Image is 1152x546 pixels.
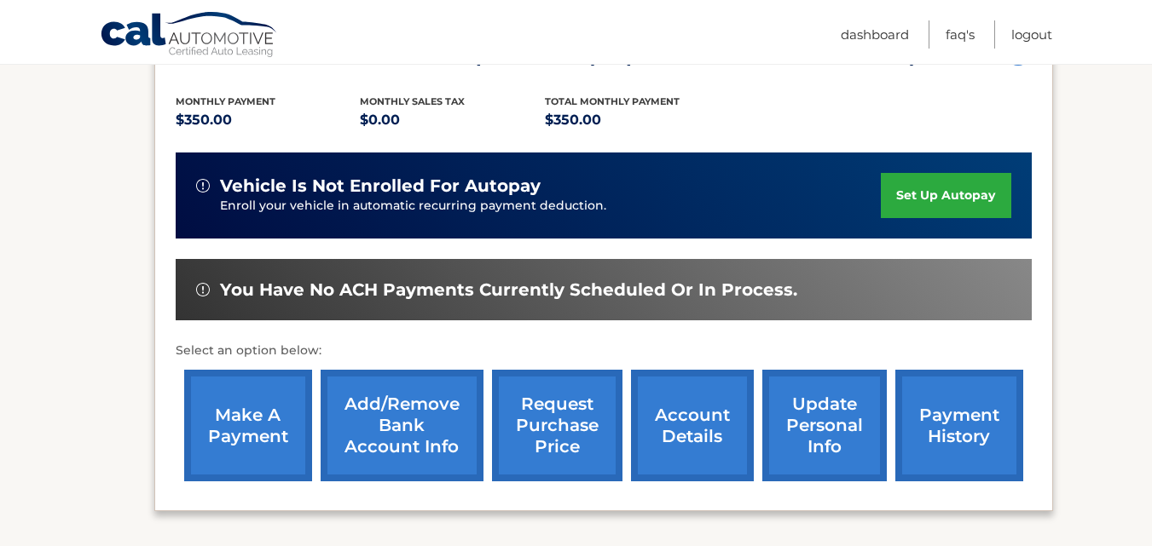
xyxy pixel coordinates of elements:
span: Monthly Payment [176,95,275,107]
a: request purchase price [492,370,622,481]
p: Enroll your vehicle in automatic recurring payment deduction. [220,197,882,216]
a: Cal Automotive [100,11,279,60]
img: alert-white.svg [196,283,210,296]
span: You have no ACH payments currently scheduled or in process. [220,279,797,301]
p: $350.00 [545,108,730,132]
p: $350.00 [176,108,361,132]
a: Dashboard [841,20,909,49]
img: alert-white.svg [196,179,210,193]
a: make a payment [184,370,312,481]
a: account details [631,370,754,481]
a: Logout [1011,20,1052,49]
a: FAQ's [946,20,975,49]
a: Add/Remove bank account info [321,370,483,481]
span: Total Monthly Payment [545,95,680,107]
a: payment history [895,370,1023,481]
a: set up autopay [881,173,1010,218]
a: update personal info [762,370,887,481]
p: Select an option below: [176,341,1032,361]
p: $0.00 [360,108,545,132]
span: vehicle is not enrolled for autopay [220,175,541,197]
span: Monthly sales Tax [360,95,465,107]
